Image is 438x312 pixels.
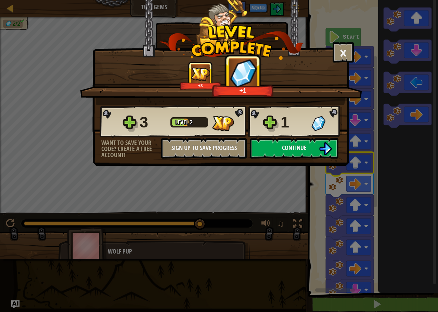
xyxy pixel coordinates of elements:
[333,42,354,63] button: ×
[311,116,325,131] img: Gems Gained
[214,86,272,94] div: +1
[101,140,161,158] div: Want to save your code? Create a free account!
[140,111,166,133] div: 3
[282,144,307,152] span: Continue
[190,118,193,126] span: 2
[181,83,220,88] div: +3
[281,111,307,133] div: 1
[212,116,234,131] img: XP Gained
[175,118,190,126] span: Level
[161,138,247,159] button: Sign Up to Save Progress
[250,138,338,159] button: Continue
[229,58,257,87] img: Gems Gained
[191,67,210,81] img: XP Gained
[157,25,304,60] img: level_complete.png
[319,142,332,155] img: Continue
